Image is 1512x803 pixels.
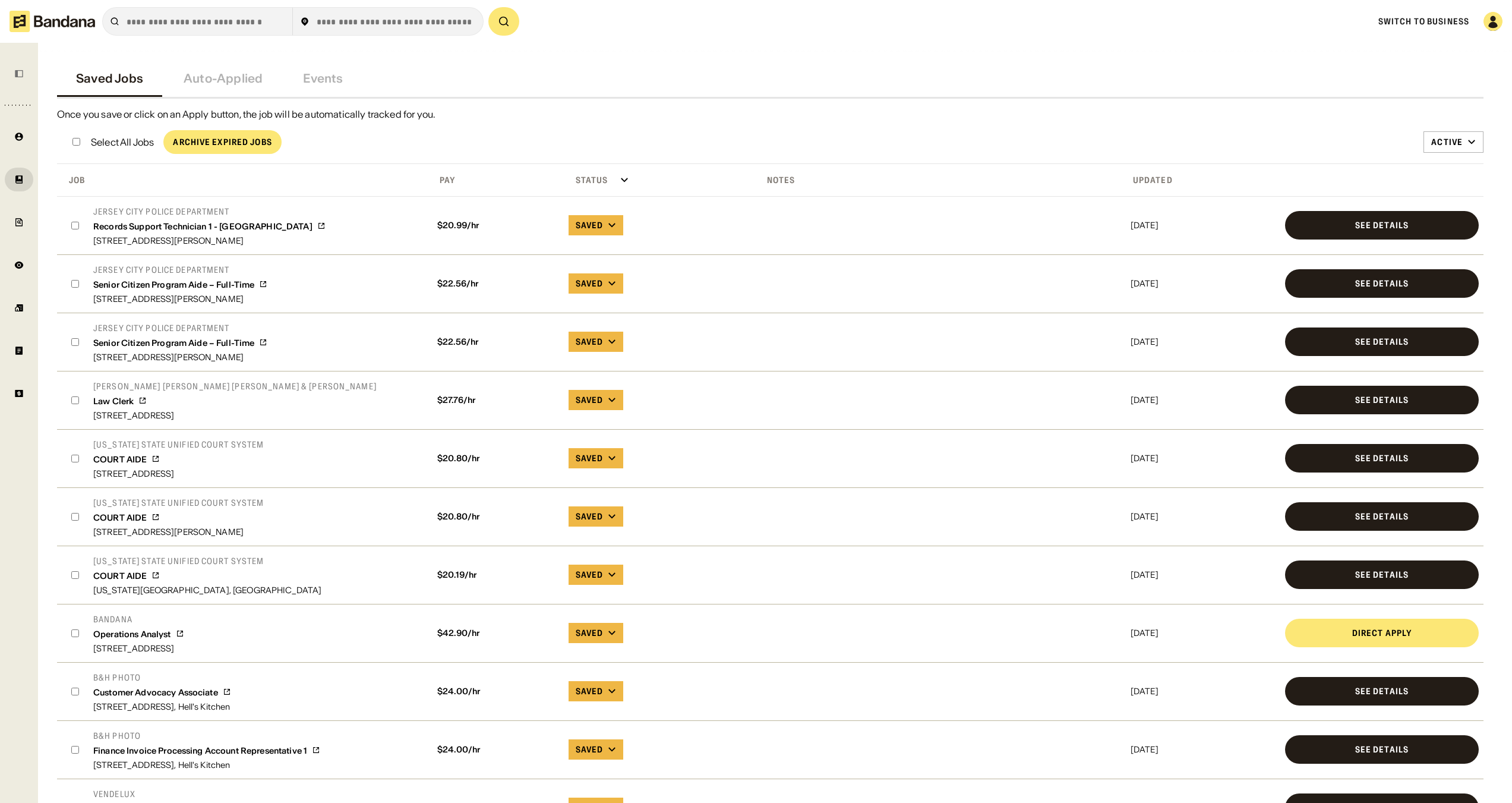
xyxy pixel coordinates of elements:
div: [DATE] [1131,512,1276,521]
div: Finance Invoice Processing Account Representative 1 [93,746,307,756]
div: Saved [576,395,604,405]
div: See Details [1355,279,1409,288]
div: [DATE] [1131,221,1276,229]
div: Customer Advocacy Associate [93,688,218,698]
div: Saved [576,744,604,755]
div: Jersey City Police Department [93,264,267,275]
div: [STREET_ADDRESS][PERSON_NAME] [93,237,326,245]
div: Pay [430,175,455,185]
div: Click toggle to sort ascending [430,171,561,189]
div: [DATE] [1131,571,1276,579]
div: Vendelux [93,789,203,799]
div: COURT AIDE [93,513,147,523]
div: Law Clerk [93,396,134,407]
div: Click toggle to sort descending [59,171,425,189]
div: COURT AIDE [93,571,147,581]
img: Bandana logotype [10,11,95,32]
div: See Details [1355,512,1409,521]
div: $ 24.00 /hr [433,687,559,697]
div: [US_STATE][GEOGRAPHIC_DATA], [GEOGRAPHIC_DATA] [93,586,321,594]
div: [US_STATE] State Unified Court System [93,497,264,508]
div: [STREET_ADDRESS] [93,470,264,478]
div: See Details [1355,396,1409,404]
div: Select All Jobs [91,137,154,147]
div: [STREET_ADDRESS][PERSON_NAME] [93,295,267,303]
div: Records Support Technician 1 - [GEOGRAPHIC_DATA] [93,222,312,232]
a: Switch to Business [1378,16,1469,27]
a: Jersey City Police DepartmentSenior Citizen Program Aide – Full-Time[STREET_ADDRESS][PERSON_NAME] [93,323,267,361]
div: Click toggle to sort ascending [566,171,753,189]
div: See Details [1355,745,1409,754]
div: See Details [1355,571,1409,579]
div: [DATE] [1131,629,1276,637]
div: Saved [576,220,604,231]
div: COURT AIDE [93,455,147,465]
div: $ 22.56 /hr [433,279,559,289]
div: [US_STATE] State Unified Court System [93,439,264,450]
div: Saved Jobs [76,71,143,86]
div: [PERSON_NAME] [PERSON_NAME] [PERSON_NAME] & [PERSON_NAME] [93,381,377,392]
div: Jersey City Police Department [93,206,326,217]
div: $ 20.80 /hr [433,512,559,522]
a: B&H PhotoFinance Invoice Processing Account Representative 1[STREET_ADDRESS], Hell's Kitchen [93,730,320,769]
div: [STREET_ADDRESS], Hell's Kitchen [93,703,231,711]
div: [STREET_ADDRESS] [93,644,184,653]
div: [STREET_ADDRESS][PERSON_NAME] [93,528,264,536]
div: $ 27.76 /hr [433,395,559,405]
div: $ 42.90 /hr [433,628,559,638]
a: Jersey City Police DepartmentSenior Citizen Program Aide – Full-Time[STREET_ADDRESS][PERSON_NAME] [93,264,267,303]
div: $ 22.56 /hr [433,337,559,347]
div: Job [59,175,85,185]
div: [DATE] [1131,454,1276,462]
div: [DATE] [1131,687,1276,695]
div: [STREET_ADDRESS] [93,411,377,420]
div: $ 20.99 /hr [433,221,559,231]
a: BandanaOperations Analyst[STREET_ADDRESS] [93,614,184,653]
div: Once you save or click on an Apply button, the job will be automatically tracked for you. [57,108,1483,121]
div: See Details [1355,338,1409,346]
div: Events [303,71,343,86]
div: Saved [576,336,604,347]
div: Senior Citizen Program Aide – Full-Time [93,280,254,290]
div: Status [566,175,608,185]
div: B&H Photo [93,730,320,741]
div: Active [1431,137,1463,147]
a: B&H PhotoCustomer Advocacy Associate[STREET_ADDRESS], Hell's Kitchen [93,672,231,711]
div: Direct Apply [1352,629,1412,637]
a: [US_STATE] State Unified Court SystemCOURT AIDE[STREET_ADDRESS] [93,439,264,478]
a: [PERSON_NAME] [PERSON_NAME] [PERSON_NAME] & [PERSON_NAME]Law Clerk[STREET_ADDRESS] [93,381,377,420]
div: Archive Expired Jobs [173,138,272,146]
div: Saved [576,278,604,289]
div: [DATE] [1131,745,1276,754]
div: $ 24.00 /hr [433,745,559,755]
div: Notes [757,175,796,185]
div: Updated [1128,175,1173,185]
div: Saved [576,686,604,697]
a: Jersey City Police DepartmentRecords Support Technician 1 - [GEOGRAPHIC_DATA][STREET_ADDRESS][PER... [93,206,326,245]
div: Saved [576,569,604,580]
a: [US_STATE] State Unified Court SystemCOURT AIDE[STREET_ADDRESS][PERSON_NAME] [93,497,264,536]
div: See Details [1355,454,1409,462]
div: [STREET_ADDRESS][PERSON_NAME] [93,353,267,361]
div: $ 20.80 /hr [433,454,559,464]
div: Saved [576,453,604,464]
div: Operations Analyst [93,629,171,640]
div: Click toggle to sort descending [1128,171,1278,189]
div: See Details [1355,221,1409,229]
div: Saved [576,628,604,638]
div: $ 20.19 /hr [433,570,559,580]
div: Senior Citizen Program Aide – Full-Time [93,338,254,348]
div: Saved [576,511,604,522]
div: [STREET_ADDRESS], Hell's Kitchen [93,761,320,769]
div: [DATE] [1131,338,1276,346]
div: Jersey City Police Department [93,323,267,333]
div: Bandana [93,614,184,625]
div: B&H Photo [93,672,231,683]
div: [DATE] [1131,279,1276,288]
div: Click toggle to sort ascending [757,171,1123,189]
a: [US_STATE] State Unified Court SystemCOURT AIDE[US_STATE][GEOGRAPHIC_DATA], [GEOGRAPHIC_DATA] [93,556,321,594]
div: See Details [1355,687,1409,695]
div: [DATE] [1131,396,1276,404]
div: Auto-Applied [184,71,263,86]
